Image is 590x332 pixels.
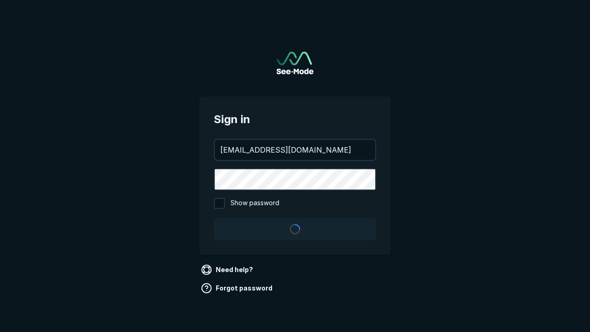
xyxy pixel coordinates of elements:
span: Sign in [214,111,376,128]
a: Need help? [199,262,257,277]
input: your@email.com [215,140,375,160]
span: Show password [230,198,279,209]
a: Forgot password [199,281,276,296]
a: Go to sign in [277,52,313,74]
img: See-Mode Logo [277,52,313,74]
